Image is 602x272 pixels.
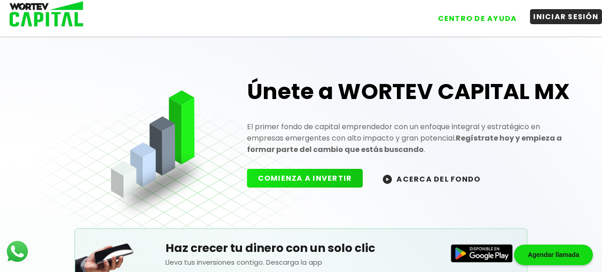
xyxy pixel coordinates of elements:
button: COMIENZA A INVERTIR [247,169,363,188]
img: wortev-capital-acerca-del-fondo [383,175,392,184]
a: COMIENZA A INVERTIR [247,173,372,183]
p: El primer fondo de capital emprendedor con un enfoque integral y estratégico en empresas emergent... [247,121,572,155]
img: logos_whatsapp-icon.242b2217.svg [5,239,30,264]
h5: Haz crecer tu dinero con un solo clic [165,240,436,257]
button: CENTRO DE AYUDA [434,11,521,26]
button: ACERCA DEL FONDO [372,169,491,188]
h1: Únete a WORTEV CAPITAL MX [247,77,572,106]
img: Disponible en Google Play [451,244,513,262]
div: Agendar llamada [514,245,593,265]
p: Lleva tus inversiones contigo. Descarga la app [165,257,436,267]
a: CENTRO DE AYUDA [425,4,521,26]
strong: Regístrate hoy y empieza a formar parte del cambio que estás buscando [247,133,562,155]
